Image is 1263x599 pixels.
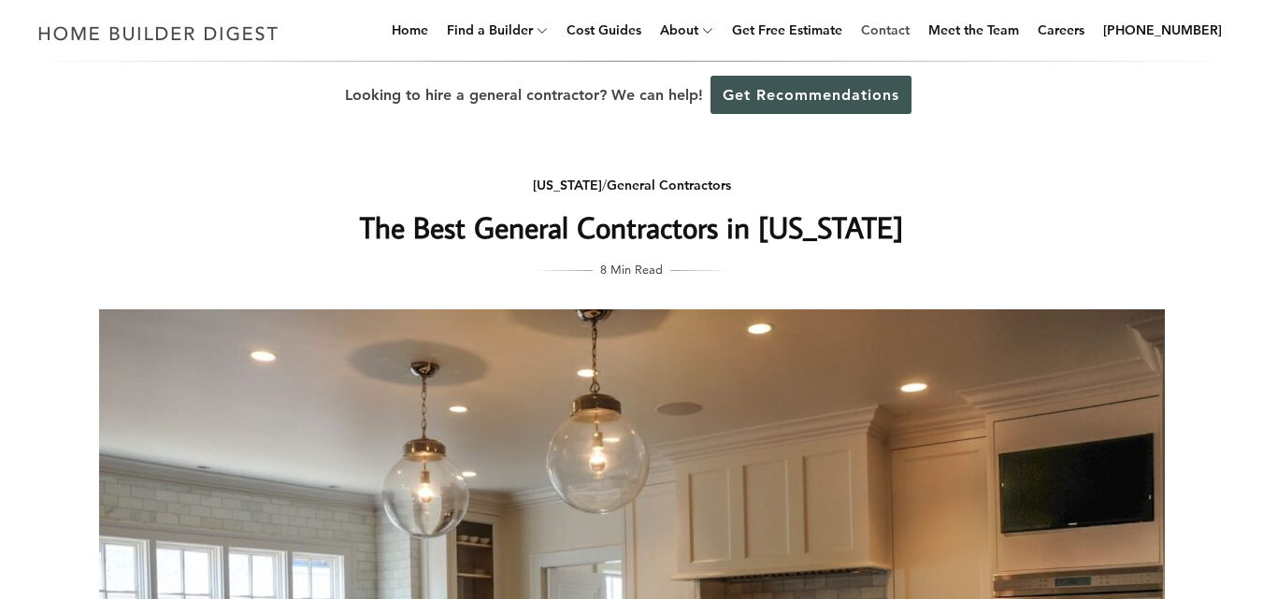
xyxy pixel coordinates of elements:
[30,15,287,51] img: Home Builder Digest
[600,259,663,279] span: 8 Min Read
[533,177,602,193] a: [US_STATE]
[904,464,1241,577] iframe: Drift Widget Chat Controller
[259,205,1005,250] h1: The Best General Contractors in [US_STATE]
[259,174,1005,197] div: /
[710,76,911,114] a: Get Recommendations
[607,177,731,193] a: General Contractors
